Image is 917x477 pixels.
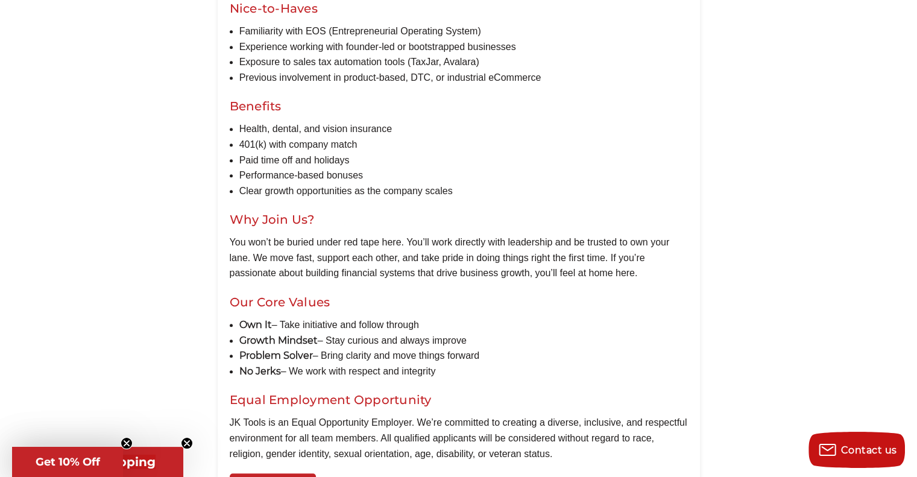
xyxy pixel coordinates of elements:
p: You won’t be buried under red tape here. You’ll work directly with leadership and be trusted to o... [230,235,688,281]
div: Get Free ShippingClose teaser [12,447,183,477]
button: Contact us [808,432,905,468]
strong: Own It [239,319,272,330]
button: Close teaser [121,437,133,449]
h2: Equal Employment Opportunity [230,391,688,409]
li: Previous involvement in product-based, DTC, or industrial eCommerce [239,70,688,86]
strong: Problem Solver [239,350,313,361]
span: Contact us [841,444,897,456]
strong: Growth Mindset [239,335,318,346]
li: Familiarity with EOS (Entrepreneurial Operating System) [239,24,688,39]
li: 401(k) with company match [239,137,688,153]
li: – Bring clarity and move things forward [239,348,688,364]
h2: Why Join Us? [230,210,688,229]
button: Close teaser [181,437,193,449]
strong: No Jerks [239,365,281,377]
div: Get 10% OffClose teaser [12,447,123,477]
span: Get 10% Off [36,455,100,469]
h2: Benefits [230,97,688,115]
li: Performance-based bonuses [239,168,688,183]
li: Paid time off and holidays [239,153,688,168]
li: Health, dental, and vision insurance [239,121,688,137]
li: Experience working with founder-led or bootstrapped businesses [239,39,688,55]
li: – Take initiative and follow through [239,317,688,333]
p: JK Tools is an Equal Opportunity Employer. We’re committed to creating a diverse, inclusive, and ... [230,415,688,461]
li: Clear growth opportunities as the company scales [239,183,688,199]
li: – We work with respect and integrity [239,364,688,379]
li: – Stay curious and always improve [239,333,688,349]
h2: Our Core Values [230,293,688,311]
li: Exposure to sales tax automation tools (TaxJar, Avalara) [239,54,688,70]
